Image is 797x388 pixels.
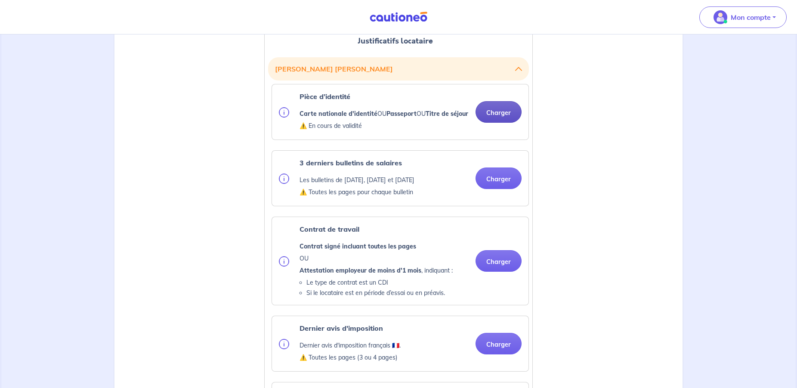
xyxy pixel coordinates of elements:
button: Charger [476,168,522,189]
p: Dernier avis d'imposition français 🇫🇷. [300,340,401,351]
div: categoryName: tax-assessment, userCategory: cdi [272,316,529,372]
button: Charger [476,333,522,354]
img: info.svg [279,339,289,349]
div: categoryName: employment-contract, userCategory: cdi [272,217,529,305]
button: Charger [476,101,522,123]
p: ⚠️ Toutes les pages (3 ou 4 pages) [300,352,401,363]
p: OU OU [300,109,468,119]
strong: 3 derniers bulletins de salaires [300,158,402,167]
strong: Dernier avis d'imposition [300,324,383,332]
img: illu_account_valid_menu.svg [714,10,727,24]
img: Cautioneo [366,12,431,22]
p: ⚠️ Toutes les pages pour chaque bulletin [300,187,414,197]
strong: Pièce d’identité [300,92,350,101]
p: OU [300,253,453,264]
strong: Attestation employeur de moins d'1 mois [300,267,421,274]
button: illu_account_valid_menu.svgMon compte [699,6,787,28]
img: info.svg [279,107,289,118]
strong: Carte nationale d'identité [300,110,377,118]
p: Les bulletins de [DATE], [DATE] et [DATE] [300,175,414,185]
p: , indiquant : [300,265,453,276]
p: ⚠️ En cours de validité [300,121,468,131]
button: Charger [476,250,522,272]
strong: Contrat de travail [300,225,359,233]
p: Mon compte [731,12,771,22]
strong: Titre de séjour [426,110,468,118]
strong: Contrat signé incluant toutes les pages [300,242,416,250]
span: Justificatifs locataire [358,35,433,47]
div: categoryName: pay-slip, userCategory: cdi [272,150,529,206]
button: [PERSON_NAME] [PERSON_NAME] [275,61,522,77]
li: Si le locataire est en période d’essai ou en préavis. [306,288,453,298]
strong: Passeport [386,110,417,118]
img: info.svg [279,256,289,267]
img: info.svg [279,174,289,184]
li: Le type de contrat est un CDI [306,277,453,288]
div: categoryName: national-id, userCategory: cdi [272,84,529,140]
